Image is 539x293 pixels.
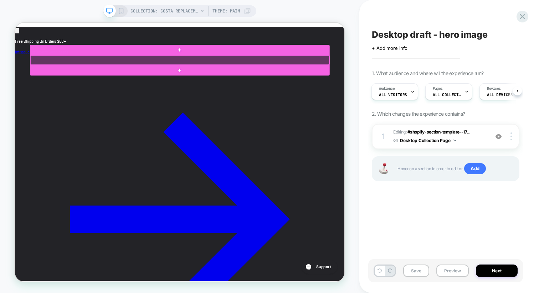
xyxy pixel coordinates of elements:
h1: Support [23,8,43,15]
span: Desktop draft - hero image [372,29,488,40]
img: Joystick [376,163,390,174]
span: Audience [379,86,395,91]
span: All Visitors [379,92,407,97]
button: Gorgias live chat [4,2,51,21]
span: #shopify-section-template--17... [407,129,471,135]
span: on [393,136,398,144]
span: 2. Which changes the experience contains? [372,111,465,117]
span: Pages [433,86,443,91]
span: Add [464,163,486,174]
span: Hover on a section in order to edit or [397,163,512,174]
span: + Add more info [372,45,407,51]
button: Desktop Collection Page [400,136,456,145]
span: 1. What audience and where will the experience run? [372,70,483,76]
button: Next [476,265,518,277]
span: ALL COLLECTIONS [433,92,461,97]
span: COLLECTION: Costa Replacement Lenses by Revant Optics (Category) [130,5,198,17]
img: crossed eye [496,134,502,140]
span: Devices [487,86,501,91]
button: Preview [436,265,469,277]
span: ALL DEVICES [487,92,513,97]
button: Save [403,265,429,277]
img: close [510,132,512,140]
img: down arrow [453,140,456,141]
span: Theme: MAIN [212,5,240,17]
span: Editing : [393,128,486,145]
div: 1 [380,130,387,143]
